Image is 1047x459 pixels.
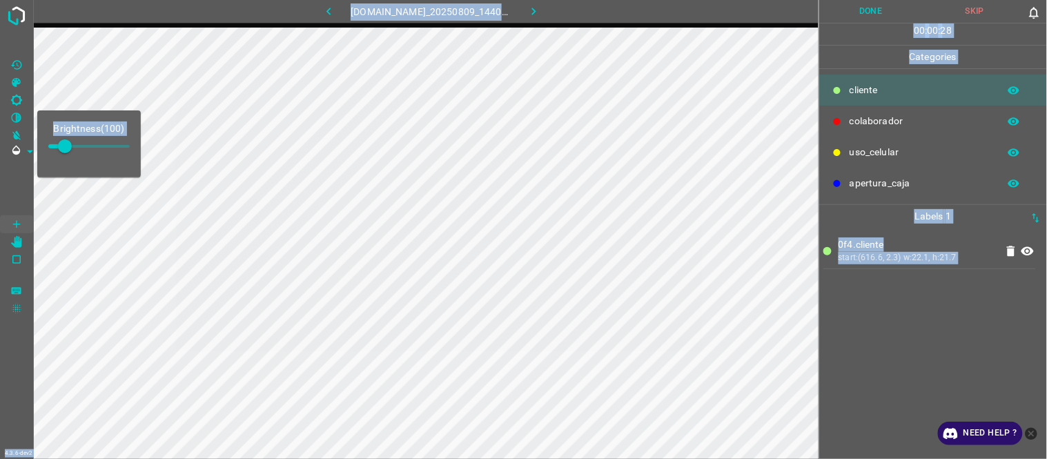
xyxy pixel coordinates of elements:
p: 00 [928,23,939,38]
p: ​​cliente [850,83,992,97]
div: 4.3.6-dev2 [1,448,36,459]
div: start:(616.6, 2.3) w:22.1, h:21.7 [839,252,996,264]
div: : : [914,23,952,45]
p: Labels 1 [823,205,1043,228]
div: colaborador [819,106,1047,137]
h6: [DOMAIN_NAME]_20250809_144040_000002340.jpg [351,3,511,23]
p: colaborador [850,114,992,128]
div: uso_celular [819,137,1047,168]
img: logo [4,3,29,28]
p: 0f4.​​cliente [839,237,996,252]
p: uso_celular [850,145,992,159]
p: apertura_caja [850,176,992,191]
p: 28 [941,23,952,38]
div: ​​cliente [819,75,1047,106]
div: apertura_caja [819,168,1047,199]
p: Categories [819,46,1047,68]
p: Brightness ( 100 ) [48,121,130,136]
a: Need Help ? [938,422,1023,445]
button: close-help [1023,422,1040,445]
p: 00 [914,23,925,38]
